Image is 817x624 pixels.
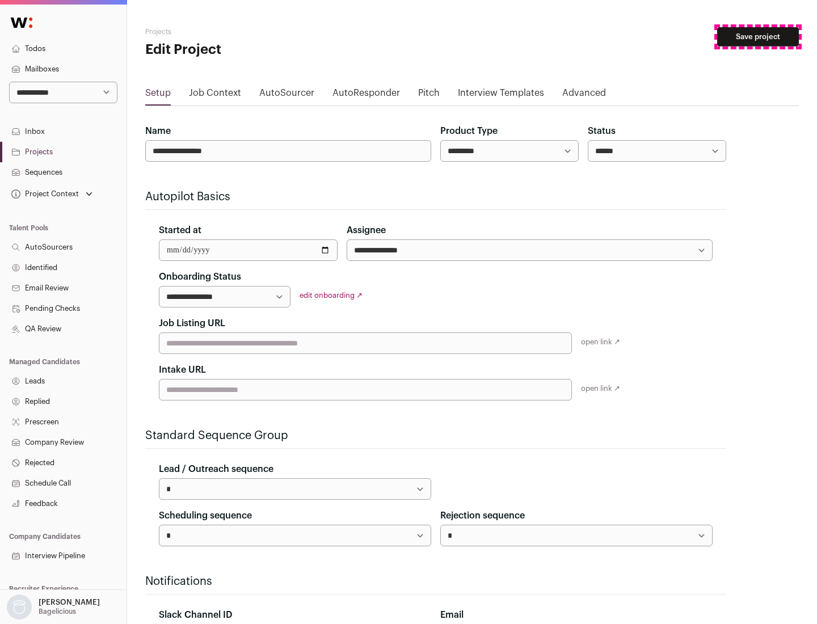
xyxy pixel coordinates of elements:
[159,462,273,476] label: Lead / Outreach sequence
[159,224,201,237] label: Started at
[562,86,606,104] a: Advanced
[418,86,440,104] a: Pitch
[159,270,241,284] label: Onboarding Status
[159,509,252,522] label: Scheduling sequence
[440,124,498,138] label: Product Type
[332,86,400,104] a: AutoResponder
[145,86,171,104] a: Setup
[440,509,525,522] label: Rejection sequence
[588,124,616,138] label: Status
[145,27,363,36] h2: Projects
[7,595,32,619] img: nopic.png
[145,574,726,589] h2: Notifications
[145,428,726,444] h2: Standard Sequence Group
[347,224,386,237] label: Assignee
[5,595,102,619] button: Open dropdown
[145,124,171,138] label: Name
[145,41,363,59] h1: Edit Project
[458,86,544,104] a: Interview Templates
[159,363,206,377] label: Intake URL
[189,86,241,104] a: Job Context
[145,189,726,205] h2: Autopilot Basics
[39,598,100,607] p: [PERSON_NAME]
[259,86,314,104] a: AutoSourcer
[39,607,76,616] p: Bagelicious
[717,27,799,47] button: Save project
[159,317,225,330] label: Job Listing URL
[9,189,79,199] div: Project Context
[440,608,713,622] div: Email
[9,186,95,202] button: Open dropdown
[159,608,232,622] label: Slack Channel ID
[300,292,363,299] a: edit onboarding ↗
[5,11,39,34] img: Wellfound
